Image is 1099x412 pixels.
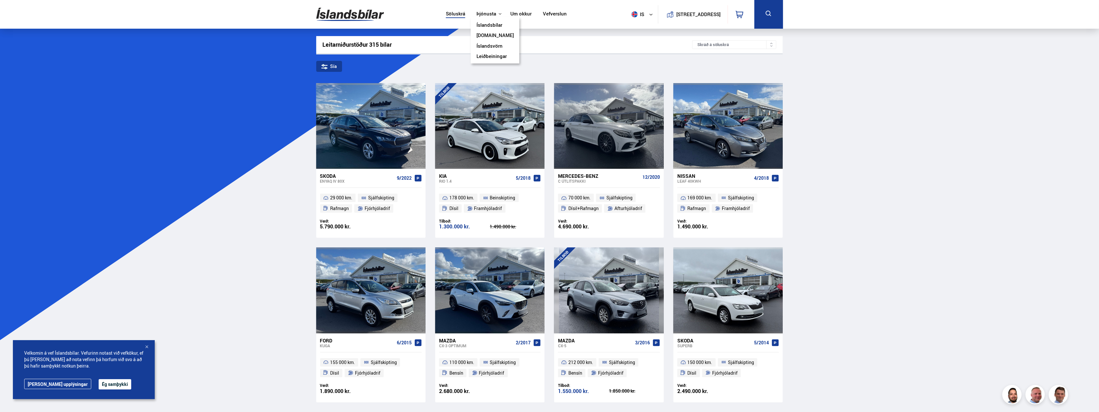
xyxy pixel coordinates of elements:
[688,194,712,202] span: 169 000 km.
[609,359,635,366] span: Sjálfskipting
[629,11,645,17] span: is
[439,338,513,343] div: Mazda
[558,388,609,394] div: 1.550.000 kr.
[662,5,724,24] a: [STREET_ADDRESS]
[397,340,412,345] span: 6/2015
[449,194,474,202] span: 178 000 km.
[677,338,751,343] div: Skoda
[476,22,502,29] a: Íslandsbílar
[476,33,514,39] a: [DOMAIN_NAME]
[598,369,623,377] span: Fjórhjóladrif
[568,359,593,366] span: 212 000 km.
[1050,386,1069,405] img: FbJEzSuNWCJXmdc-.webp
[1026,386,1046,405] img: siFngHWaQ9KaOqBr.png
[688,359,712,366] span: 150 000 km.
[554,169,663,238] a: Mercedes-Benz C ÚTLITSPAKKI 12/2020 70 000 km. Sjálfskipting Dísil+Rafmagn Afturhjóladrif Verð: 4...
[558,383,609,388] div: Tilboð:
[677,388,728,394] div: 2.490.000 kr.
[692,40,776,49] div: Skráð á söluskrá
[516,176,531,181] span: 5/2018
[516,340,531,345] span: 2/2017
[558,343,632,348] div: CX-5
[510,11,532,18] a: Um okkur
[558,219,609,224] div: Verð:
[449,205,458,212] span: Dísil
[677,224,728,229] div: 1.490.000 kr.
[24,379,91,389] a: [PERSON_NAME] upplýsingar
[24,350,143,369] span: Velkomin á vef Íslandsbílar. Vefurinn notast við vefkökur, ef þú [PERSON_NAME] að nota vefinn þá ...
[439,388,490,394] div: 2.680.000 kr.
[439,343,513,348] div: CX-3 OPTIMUM
[635,340,650,345] span: 3/2016
[677,173,751,179] div: Nissan
[439,173,513,179] div: Kia
[316,61,342,72] div: Sía
[728,194,754,202] span: Sjálfskipting
[320,343,394,348] div: Kuga
[677,383,728,388] div: Verð:
[679,12,718,17] button: [STREET_ADDRESS]
[316,333,426,402] a: Ford Kuga 6/2015 155 000 km. Sjálfskipting Dísil Fjórhjóladrif Verð: 1.890.000 kr.
[712,369,738,377] span: Fjórhjóladrif
[368,194,394,202] span: Sjálfskipting
[558,224,609,229] div: 4.690.000 kr.
[568,194,591,202] span: 70 000 km.
[320,383,371,388] div: Verð:
[476,43,503,50] a: Íslandsvörn
[673,333,783,402] a: Skoda Superb 5/2014 150 000 km. Sjálfskipting Dísil Fjórhjóladrif Verð: 2.490.000 kr.
[673,169,783,238] a: Nissan Leaf 40KWH 4/2018 169 000 km. Sjálfskipting Rafmagn Framhjóladrif Verð: 1.490.000 kr.
[330,369,339,377] span: Dísil
[316,169,426,238] a: Skoda Enyaq iV 80X 9/2022 29 000 km. Sjálfskipting Rafmagn Fjórhjóladrif Verð: 5.790.000 kr.
[609,389,660,393] div: 1.850.000 kr.
[479,369,505,377] span: Fjórhjóladrif
[435,169,545,238] a: Kia Rio 1.4 5/2018 178 000 km. Beinskipting Dísil Framhjóladrif Tilboð: 1.300.000 kr. 1.490.000 kr.
[677,343,751,348] div: Superb
[688,369,697,377] span: Dísil
[476,53,507,60] a: Leiðbeiningar
[316,4,384,25] img: G0Ugv5HjCgRt.svg
[439,224,490,229] div: 1.300.000 kr.
[439,219,490,224] div: Tilboð:
[677,179,751,183] div: Leaf 40KWH
[397,176,412,181] span: 9/2022
[449,369,463,377] span: Bensín
[320,219,371,224] div: Verð:
[323,41,692,48] div: Leitarniðurstöður 315 bílar
[439,179,513,183] div: Rio 1.4
[643,175,660,180] span: 12/2020
[554,333,663,402] a: Mazda CX-5 3/2016 212 000 km. Sjálfskipting Bensín Fjórhjóladrif Tilboð: 1.550.000 kr. 1.850.000 kr.
[320,338,394,343] div: Ford
[728,359,754,366] span: Sjálfskipting
[632,11,638,17] img: svg+xml;base64,PHN2ZyB4bWxucz0iaHR0cDovL3d3dy53My5vcmcvMjAwMC9zdmciIHdpZHRoPSI1MTIiIGhlaWdodD0iNT...
[568,369,582,377] span: Bensín
[558,173,640,179] div: Mercedes-Benz
[558,338,632,343] div: Mazda
[355,369,380,377] span: Fjórhjóladrif
[474,205,502,212] span: Framhjóladrif
[320,224,371,229] div: 5.790.000 kr.
[568,205,599,212] span: Dísil+Rafmagn
[1003,386,1023,405] img: nhp88E3Fdnt1Opn2.png
[435,333,545,402] a: Mazda CX-3 OPTIMUM 2/2017 110 000 km. Sjálfskipting Bensín Fjórhjóladrif Verð: 2.680.000 kr.
[614,205,642,212] span: Afturhjóladrif
[320,388,371,394] div: 1.890.000 kr.
[754,340,769,345] span: 5/2014
[320,179,394,183] div: Enyaq iV 80X
[606,194,633,202] span: Sjálfskipting
[99,379,131,389] button: Ég samþykki
[371,359,397,366] span: Sjálfskipting
[629,5,658,24] button: is
[722,205,750,212] span: Framhjóladrif
[330,359,355,366] span: 155 000 km.
[677,219,728,224] div: Verð:
[543,11,567,18] a: Vefverslun
[476,11,496,17] button: Þjónusta
[446,11,465,18] a: Söluskrá
[449,359,474,366] span: 110 000 km.
[490,359,516,366] span: Sjálfskipting
[490,225,541,229] div: 1.490.000 kr.
[330,205,349,212] span: Rafmagn
[558,179,640,183] div: C ÚTLITSPAKKI
[439,383,490,388] div: Verð:
[754,176,769,181] span: 4/2018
